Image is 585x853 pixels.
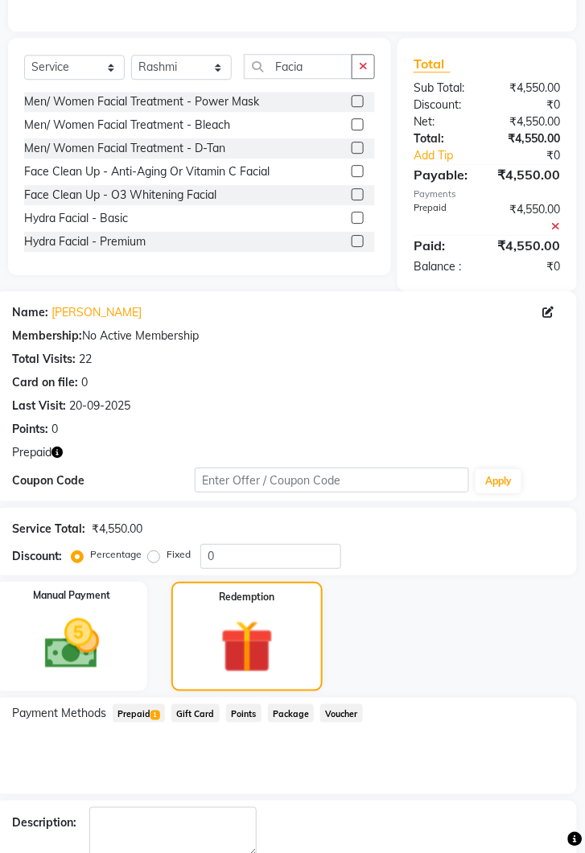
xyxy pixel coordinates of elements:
div: Payments [414,187,561,201]
a: [PERSON_NAME] [51,304,142,321]
div: Last Visit: [12,398,66,414]
div: Paid: [402,236,486,255]
div: ₹4,550.00 [488,201,573,235]
div: Face Clean Up - O3 Whitening Facial [24,187,216,204]
div: Men/ Women Facial Treatment - Power Mask [24,93,259,110]
div: 0 [51,421,58,438]
div: Men/ Women Facial Treatment - Bleach [24,117,230,134]
div: ₹4,550.00 [488,80,573,97]
div: Membership: [12,328,82,344]
input: Search or Scan [244,54,352,79]
div: Men/ Women Facial Treatment - D-Tan [24,140,225,157]
div: Card on file: [12,374,78,391]
div: 20-09-2025 [69,398,130,414]
div: ₹0 [501,147,573,164]
div: Discount: [402,97,487,113]
span: Package [268,704,315,723]
div: Total Visits: [12,351,76,368]
div: Points: [12,421,48,438]
div: ₹4,550.00 [488,130,573,147]
label: Percentage [90,547,142,562]
div: 22 [79,351,92,368]
span: Gift Card [171,704,220,723]
div: ₹4,550.00 [488,113,573,130]
img: _cash.svg [27,612,117,676]
span: Points [226,704,262,723]
div: Description: [12,815,76,832]
span: Payment Methods [12,705,106,722]
div: Service Total: [12,521,85,538]
div: No Active Membership [12,328,561,344]
label: Manual Payment [33,588,110,603]
div: Hydra Facial - Basic [24,210,128,227]
div: Balance : [402,258,487,275]
div: 0 [81,374,88,391]
span: Total [414,56,451,72]
div: Discount: [12,548,62,565]
span: Prepaid [12,444,51,461]
div: Name: [12,304,48,321]
div: Total: [402,130,487,147]
button: Apply [476,469,521,493]
div: Coupon Code [12,472,195,489]
div: Net: [402,113,487,130]
a: Add Tip [402,147,501,164]
span: Voucher [320,704,363,723]
div: ₹4,550.00 [92,521,142,538]
div: ₹4,550.00 [486,236,573,255]
div: Face Clean Up - Anti-Aging Or Vitamin C Facial [24,163,270,180]
label: Redemption [220,590,275,604]
div: Hydra Facial - Premium [24,233,146,250]
div: ₹4,550.00 [486,165,573,184]
label: Fixed [167,547,191,562]
span: 1 [150,711,159,720]
span: Prepaid [113,704,165,723]
div: ₹0 [488,258,573,275]
img: _gift.svg [204,614,290,681]
div: Payable: [402,165,486,184]
div: ₹0 [488,97,573,113]
input: Enter Offer / Coupon Code [195,468,469,492]
div: Prepaid [402,201,487,235]
div: Sub Total: [402,80,487,97]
